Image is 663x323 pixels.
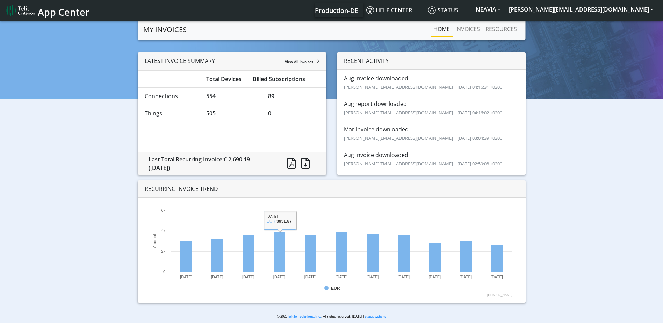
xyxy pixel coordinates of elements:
[460,275,472,279] text: [DATE]
[161,229,165,233] text: 4k
[242,275,254,279] text: [DATE]
[287,314,321,319] a: Telit IoT Solutions, Inc.
[263,92,325,100] div: 89
[366,6,374,14] img: knowledge.svg
[149,164,271,172] div: ([DATE])
[337,146,526,172] li: Aug invoice downloaded
[201,109,263,117] div: 505
[337,70,526,95] li: Aug invoice downloaded
[505,3,657,16] button: [PERSON_NAME][EMAIL_ADDRESS][DOMAIN_NAME]
[315,3,358,17] a: Your current platform instance
[143,23,187,37] a: MY INVOICES
[337,121,526,146] li: Mar invoice downloaded
[471,3,505,16] button: NEAVIA
[138,180,526,198] div: RECURRING INVOICE TREND
[344,160,502,167] small: [PERSON_NAME][EMAIL_ADDRESS][DOMAIN_NAME] | [DATE] 02:59:08 +0200
[487,293,512,297] text: [DOMAIN_NAME]
[201,75,247,83] div: Total Devices
[171,314,492,319] p: © 2025 . All rights reserved. [DATE] |
[263,109,325,117] div: 0
[363,3,425,17] a: Help center
[6,5,35,16] img: logo-telit-cinterion-gw-new.png
[431,22,453,36] a: Home
[337,95,526,121] li: Aug report downloaded
[143,155,276,172] div: Last Total Recurring Invoice:
[139,109,201,117] div: Things
[201,92,263,100] div: 554
[337,52,526,70] div: RECENT ACTIVITY
[161,208,165,213] text: 6k
[304,275,316,279] text: [DATE]
[273,275,286,279] text: [DATE]
[331,286,340,291] text: EUR
[211,275,223,279] text: [DATE]
[152,234,157,248] text: Amount
[285,59,313,64] span: View All Invoices
[38,6,89,19] span: App Center
[425,3,471,17] a: Status
[491,275,503,279] text: [DATE]
[138,52,326,70] div: LATEST INVOICE SUMMARY
[163,270,165,274] text: 0
[397,275,410,279] text: [DATE]
[428,6,458,14] span: Status
[344,84,502,90] small: [PERSON_NAME][EMAIL_ADDRESS][DOMAIN_NAME] | [DATE] 04:16:31 +0200
[428,6,436,14] img: status.svg
[180,275,192,279] text: [DATE]
[366,275,379,279] text: [DATE]
[344,109,502,116] small: [PERSON_NAME][EMAIL_ADDRESS][DOMAIN_NAME] | [DATE] 04:16:02 +0200
[139,92,201,100] div: Connections
[161,249,165,253] text: 2k
[224,156,250,163] span: € 2,690.19
[247,75,325,83] div: Billed Subscriptions
[6,3,88,18] a: App Center
[337,172,526,198] li: [DATE] invoice downloaded
[315,6,358,15] span: Production-DE
[335,275,347,279] text: [DATE]
[366,6,412,14] span: Help center
[365,314,386,319] a: Status website
[344,135,502,141] small: [PERSON_NAME][EMAIL_ADDRESS][DOMAIN_NAME] | [DATE] 03:04:39 +0200
[453,22,483,36] a: INVOICES
[428,275,441,279] text: [DATE]
[483,22,520,36] a: RESOURCES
